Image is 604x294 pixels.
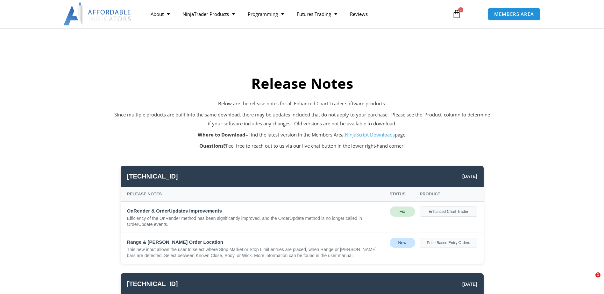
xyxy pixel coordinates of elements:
div: Product [420,190,477,198]
p: – find the latest version in the Members Area, page. [114,130,490,139]
div: OnRender & OrderUpdates Improvements [127,206,385,215]
a: NinjaScript Downloads [345,131,395,138]
span: [TECHNICAL_ID] [127,278,178,290]
div: Price Based Entry Orders [420,238,477,248]
a: Reviews [344,7,374,21]
span: [DATE] [462,172,477,180]
strong: Questions? [199,143,226,149]
div: Release Notes [127,190,385,198]
a: NinjaTrader Products [176,7,241,21]
div: Fix [390,206,415,217]
div: Range & [PERSON_NAME] Order Location [127,238,385,247]
div: Status [390,190,415,198]
a: 0 [443,5,471,23]
span: 0 [458,7,463,12]
p: Feel free to reach out to us via our live chat button in the lower right-hand corner! [114,142,490,150]
span: [DATE] [462,280,477,288]
div: This new input allows the user to select where Stop Market or Stop Limit entries are placed, when... [127,247,385,259]
span: MEMBERS AREA [494,12,534,17]
span: 1 [595,272,600,277]
h2: Release Notes [114,74,490,93]
div: New [390,238,415,248]
a: MEMBERS AREA [487,8,541,21]
nav: Menu [144,7,445,21]
iframe: Intercom live chat [582,272,598,288]
a: Futures Trading [290,7,344,21]
span: [TECHNICAL_ID] [127,171,178,182]
a: Programming [241,7,290,21]
a: About [144,7,176,21]
div: Enhanced Chart Trader [420,206,477,217]
p: Below are the release notes for all Enhanced Chart Trader software products. [114,99,490,108]
div: Efficiency of the OnRender method has been significantly improved, and the OrderUpdate method is ... [127,215,385,228]
img: LogoAI | Affordable Indicators – NinjaTrader [63,3,132,25]
p: Since multiple products are built into the same download, there may be updates included that do n... [114,110,490,128]
strong: Where to Download [198,131,245,138]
